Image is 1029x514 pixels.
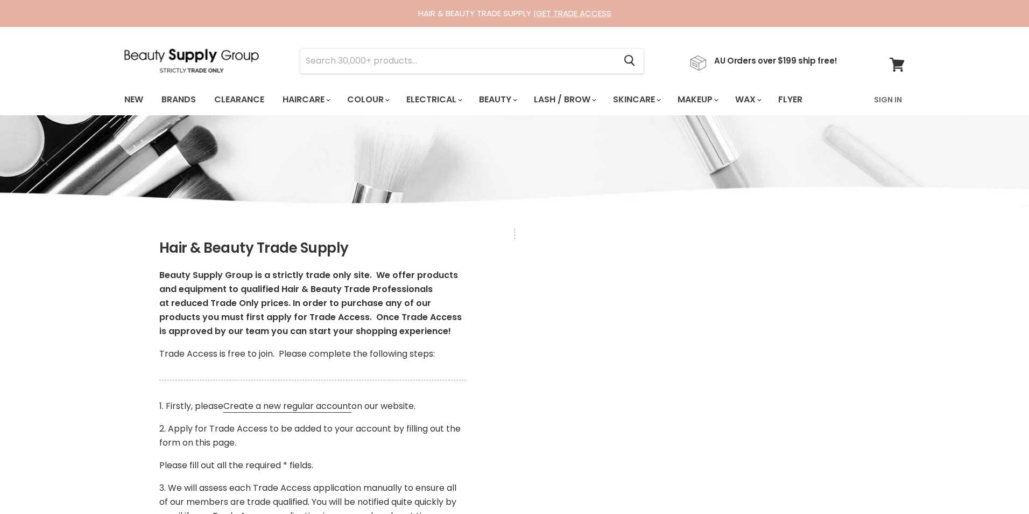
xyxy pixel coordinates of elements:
[223,400,351,413] a: Create a new regular account
[159,240,466,256] h2: Hair & Beauty Trade Supply
[605,88,667,111] a: Skincare
[159,422,466,450] p: 2. Apply for Trade Access to be added to your account by filling out the form on this page.
[770,88,810,111] a: Flyer
[669,88,725,111] a: Makeup
[111,84,918,115] nav: Main
[159,347,466,361] p: Trade Access is free to join. Please complete the following steps:
[274,88,337,111] a: Haircare
[159,268,466,338] p: Beauty Supply Group is a strictly trade only site. We offer products and equipment to qualified H...
[116,88,151,111] a: New
[159,399,466,413] p: 1. Firstly, please on our website.
[153,88,204,111] a: Brands
[615,48,644,73] button: Search
[300,48,644,74] form: Product
[116,84,839,115] ul: Main menu
[206,88,272,111] a: Clearance
[975,463,1018,503] iframe: Gorgias live chat messenger
[339,88,396,111] a: Colour
[526,88,603,111] a: Lash / Brow
[536,8,611,19] a: GET TRADE ACCESS
[471,88,524,111] a: Beauty
[300,48,615,73] input: Search
[868,88,908,111] a: Sign In
[727,88,768,111] a: Wax
[111,8,918,19] div: HAIR & BEAUTY TRADE SUPPLY |
[398,88,469,111] a: Electrical
[159,459,466,473] p: Please fill out all the required * fields.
